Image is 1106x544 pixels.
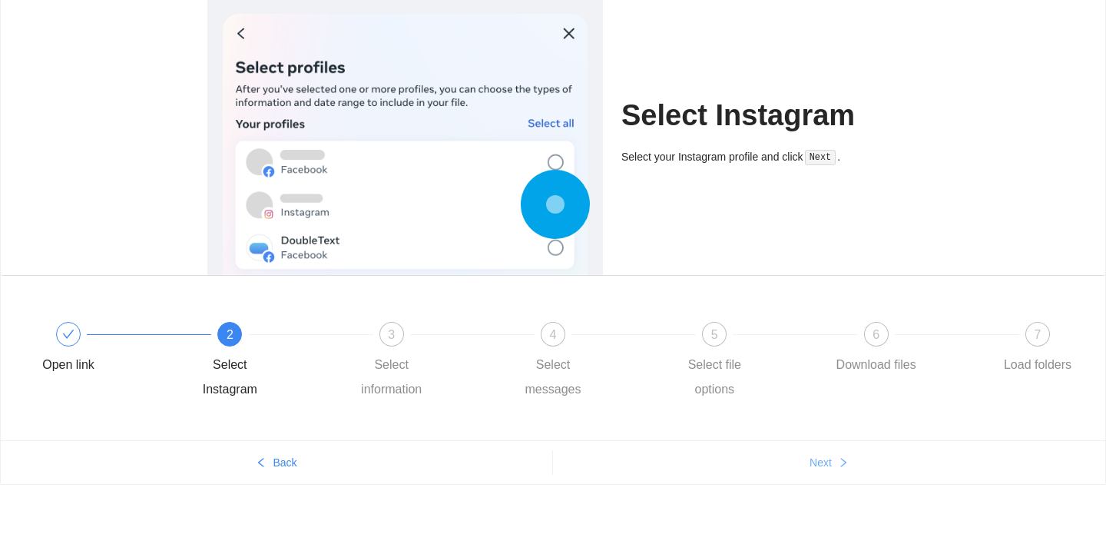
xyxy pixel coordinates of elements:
[621,98,899,134] h1: Select Instagram
[1004,353,1071,377] div: Load folders
[670,322,831,402] div: 5Select file options
[832,322,993,377] div: 6Download files
[273,454,296,471] span: Back
[670,353,759,402] div: Select file options
[873,328,879,341] span: 6
[227,328,233,341] span: 2
[24,322,185,377] div: Open link
[550,328,557,341] span: 4
[42,353,94,377] div: Open link
[711,328,718,341] span: 5
[1,450,552,475] button: leftBack
[508,353,598,402] div: Select messages
[62,328,75,340] span: check
[553,450,1105,475] button: Nextright
[993,322,1082,377] div: 7Load folders
[508,322,670,402] div: 4Select messages
[185,353,274,402] div: Select Instagram
[810,454,832,471] span: Next
[838,457,849,469] span: right
[347,353,436,402] div: Select information
[388,328,395,341] span: 3
[836,353,916,377] div: Download files
[256,457,267,469] span: left
[805,150,836,165] code: Next
[621,148,899,166] div: Select your Instagram profile and click .
[1035,328,1041,341] span: 7
[185,322,346,402] div: 2Select Instagram
[347,322,508,402] div: 3Select information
